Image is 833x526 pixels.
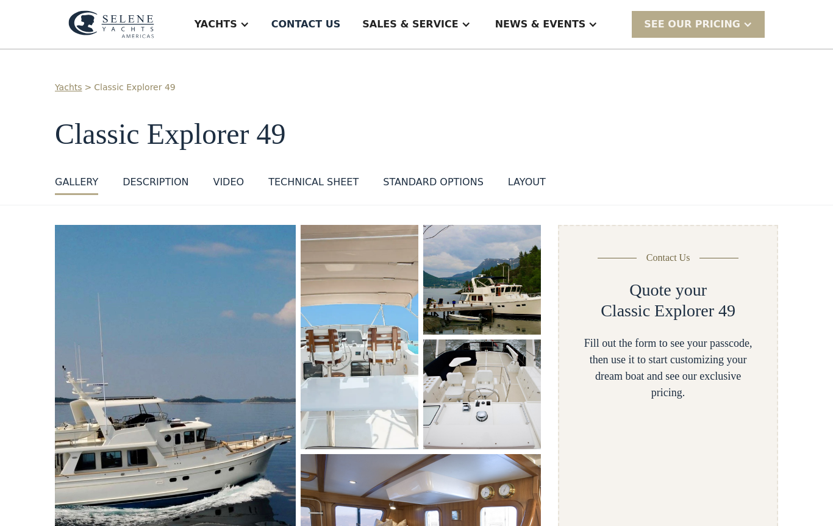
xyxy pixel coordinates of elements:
h1: Classic Explorer 49 [55,118,778,151]
div: Yachts [195,17,237,32]
img: logo [68,10,154,38]
div: Sales & Service [362,17,458,32]
div: GALLERY [55,175,98,190]
a: Classic Explorer 49 [94,81,175,94]
a: open lightbox [423,339,541,449]
a: open lightbox [301,225,418,449]
h2: Quote your [629,280,707,300]
a: DESCRIPTION [123,175,188,195]
div: News & EVENTS [495,17,586,32]
div: Fill out the form to see your passcode, then use it to start customizing your dream boat and see ... [579,335,757,401]
div: SEE Our Pricing [632,11,765,37]
div: > [85,81,92,94]
div: SEE Our Pricing [644,17,740,32]
img: 50 foot motor yacht [423,339,541,449]
div: DESCRIPTION [123,175,188,190]
div: layout [508,175,546,190]
div: standard options [383,175,484,190]
img: 50 foot motor yacht [423,225,541,335]
a: GALLERY [55,175,98,195]
div: Contact Us [646,251,690,265]
div: Contact US [271,17,341,32]
a: Technical sheet [268,175,359,195]
a: standard options [383,175,484,195]
a: Yachts [55,81,82,94]
h2: Classic Explorer 49 [601,300,735,321]
a: VIDEO [213,175,244,195]
a: open lightbox [423,225,541,335]
div: VIDEO [213,175,244,190]
a: layout [508,175,546,195]
div: Technical sheet [268,175,359,190]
